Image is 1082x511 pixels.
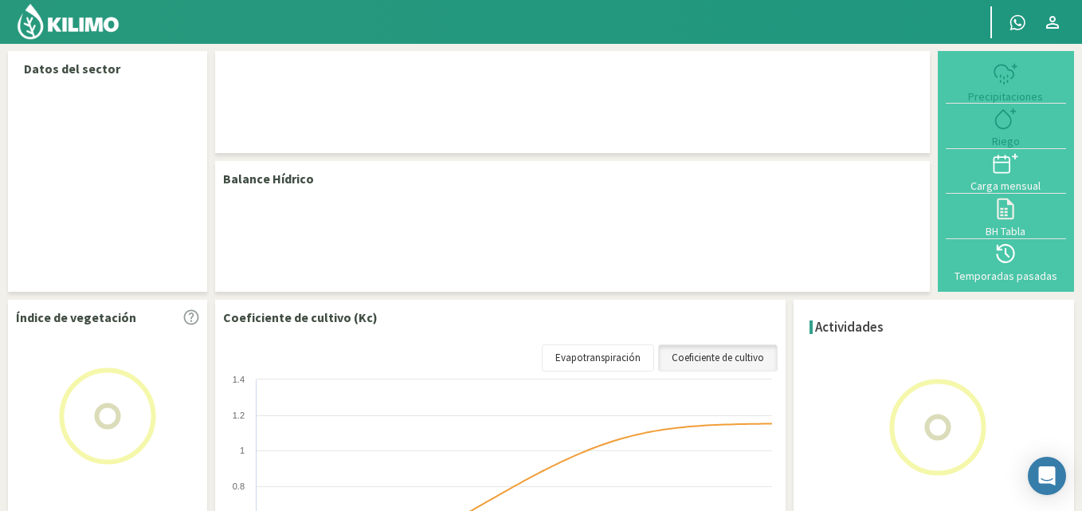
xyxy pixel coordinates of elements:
text: 1.2 [233,411,245,420]
text: 1.4 [233,375,245,384]
button: Riego [946,104,1066,148]
div: Temporadas pasadas [951,270,1061,281]
button: BH Tabla [946,194,1066,238]
div: Open Intercom Messenger [1028,457,1066,495]
a: Coeficiente de cultivo [658,344,778,371]
button: Carga mensual [946,149,1066,194]
p: Coeficiente de cultivo (Kc) [223,308,378,327]
h4: Actividades [815,320,884,335]
div: BH Tabla [951,226,1061,237]
img: Loading... [28,336,187,496]
p: Índice de vegetación [16,308,136,327]
img: Loading... [858,348,1017,507]
div: Riego [951,136,1061,147]
text: 1 [240,446,245,455]
button: Precipitaciones [946,59,1066,104]
button: Temporadas pasadas [946,239,1066,284]
a: Evapotranspiración [542,344,654,371]
p: Datos del sector [24,59,191,78]
text: 0.8 [233,482,245,491]
p: Balance Hídrico [223,169,314,188]
div: Carga mensual [951,180,1061,191]
img: Kilimo [16,2,120,41]
div: Precipitaciones [951,91,1061,102]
